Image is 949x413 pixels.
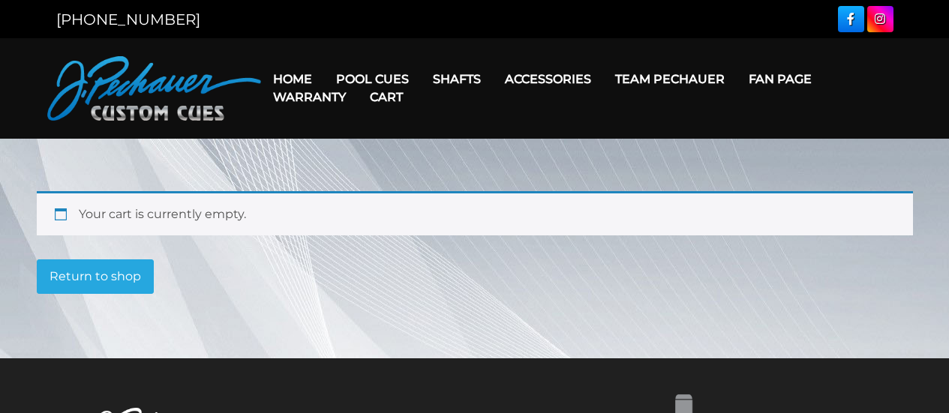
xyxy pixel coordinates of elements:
div: Your cart is currently empty. [37,191,913,235]
a: Warranty [261,78,358,116]
a: Accessories [493,60,603,98]
a: Cart [358,78,415,116]
a: Fan Page [737,60,824,98]
a: Team Pechauer [603,60,737,98]
a: Return to shop [37,259,154,294]
a: Pool Cues [324,60,421,98]
a: [PHONE_NUMBER] [56,10,200,28]
a: Shafts [421,60,493,98]
img: Pechauer Custom Cues [47,56,261,121]
a: Home [261,60,324,98]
